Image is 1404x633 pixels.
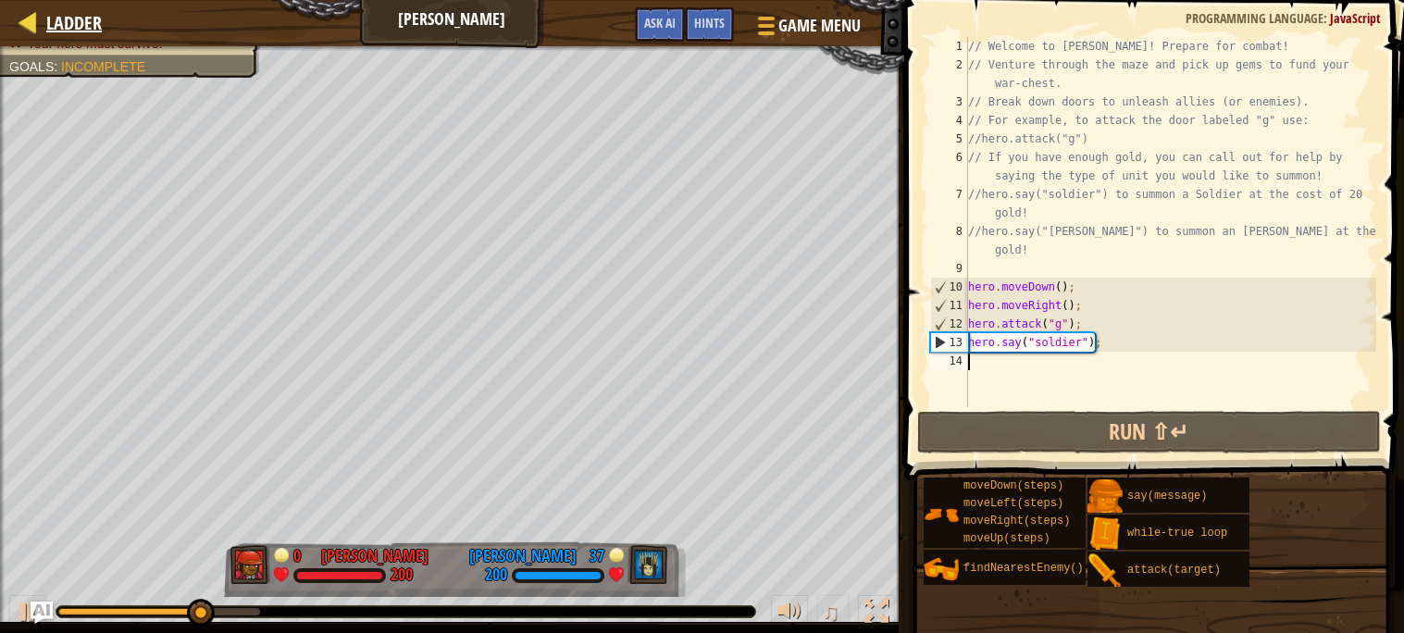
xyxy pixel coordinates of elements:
button: Game Menu [743,7,872,51]
span: : [54,59,61,74]
button: Toggle fullscreen [858,595,895,633]
button: ♫ [817,595,849,633]
span: : [1323,9,1330,27]
div: 12 [931,315,968,333]
span: findNearestEnemy() [963,562,1084,575]
span: Ladder [46,10,102,35]
span: Incomplete [61,59,145,74]
div: 4 [930,111,968,130]
div: 200 [485,567,507,584]
div: 5 [930,130,968,148]
span: Programming language [1186,9,1323,27]
img: portrait.png [1087,479,1123,515]
button: Ctrl + P: Play [9,595,46,633]
div: [PERSON_NAME] [469,544,577,568]
img: portrait.png [924,552,959,587]
div: 6 [930,148,968,185]
div: 14 [930,352,968,370]
img: thang_avatar_frame.png [230,545,271,584]
button: Adjust volume [771,595,808,633]
button: Ask AI [31,602,53,624]
span: JavaScript [1330,9,1381,27]
div: 3 [930,93,968,111]
div: 200 [391,567,413,584]
div: 1 [930,37,968,56]
div: 7 [930,185,968,222]
span: moveRight(steps) [963,515,1070,527]
img: portrait.png [1087,516,1123,552]
img: portrait.png [1087,553,1123,589]
span: while-true loop [1127,527,1227,540]
div: [PERSON_NAME] [321,544,429,568]
span: Goals [9,59,54,74]
div: 2 [930,56,968,93]
div: 37 [586,544,604,561]
span: moveUp(steps) [963,532,1050,545]
span: Ask AI [644,14,676,31]
a: Ladder [37,10,102,35]
span: Hints [694,14,725,31]
div: 8 [930,222,968,259]
span: moveDown(steps) [963,479,1063,492]
span: say(message) [1127,490,1207,503]
span: moveLeft(steps) [963,497,1063,510]
img: portrait.png [924,497,959,532]
button: Ask AI [635,7,685,42]
span: ♫ [821,598,839,626]
div: 10 [931,278,968,296]
div: 9 [930,259,968,278]
div: 0 [293,544,312,561]
div: 13 [931,333,968,352]
span: attack(target) [1127,564,1221,577]
img: thang_avatar_frame.png [627,545,668,584]
button: Run ⇧↵ [917,411,1381,453]
div: 11 [931,296,968,315]
span: Game Menu [778,14,861,38]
